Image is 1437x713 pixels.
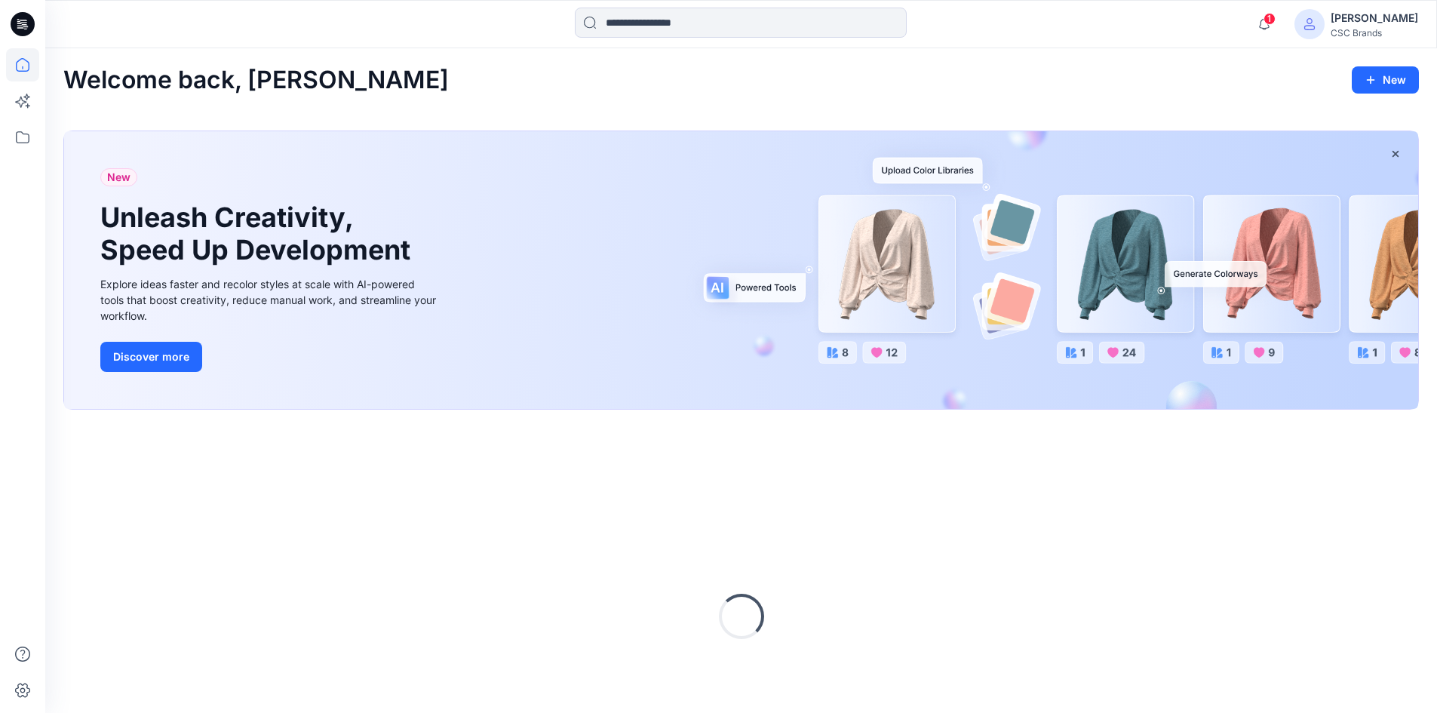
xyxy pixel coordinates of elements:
[100,342,202,372] button: Discover more
[1352,66,1419,94] button: New
[100,201,417,266] h1: Unleash Creativity, Speed Up Development
[1331,27,1418,38] div: CSC Brands
[1303,18,1316,30] svg: avatar
[107,168,130,186] span: New
[100,276,440,324] div: Explore ideas faster and recolor styles at scale with AI-powered tools that boost creativity, red...
[100,342,440,372] a: Discover more
[1264,13,1276,25] span: 1
[1331,9,1418,27] div: [PERSON_NAME]
[63,66,449,94] h2: Welcome back, [PERSON_NAME]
